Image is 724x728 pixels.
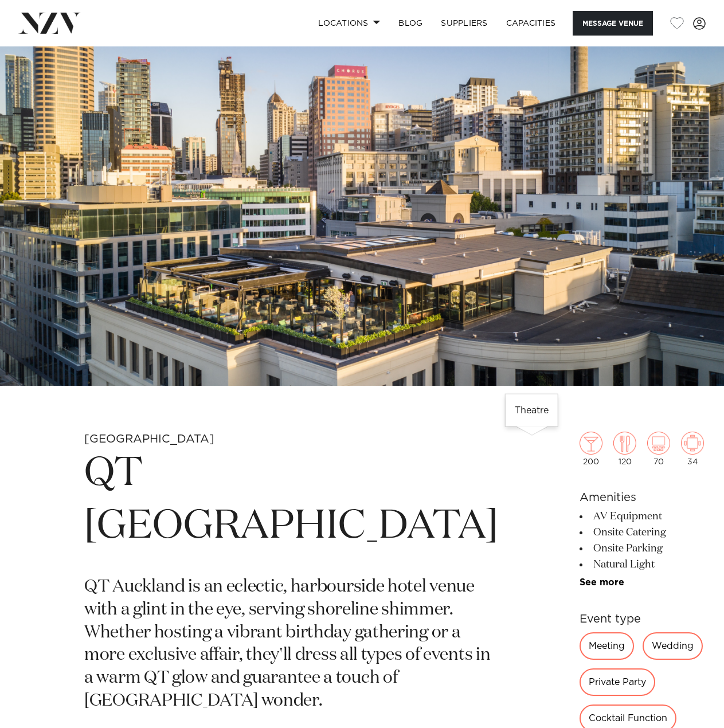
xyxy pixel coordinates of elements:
[613,432,636,455] img: dining.png
[647,432,670,466] div: 70
[580,557,709,573] li: Natural Light
[580,489,709,506] h6: Amenities
[18,13,81,33] img: nzv-logo.png
[643,632,703,660] div: Wedding
[580,508,709,525] li: AV Equipment
[84,576,498,713] p: QT Auckland is an eclectic, harbourside hotel venue with a glint in the eye, serving shoreline sh...
[573,11,653,36] button: Message Venue
[580,541,709,557] li: Onsite Parking
[580,432,602,466] div: 200
[580,525,709,541] li: Onsite Catering
[580,632,634,660] div: Meeting
[309,11,389,36] a: Locations
[580,668,655,696] div: Private Party
[613,432,636,466] div: 120
[580,432,602,455] img: cocktail.png
[681,432,704,466] div: 34
[497,11,565,36] a: Capacities
[580,610,709,628] h6: Event type
[432,11,496,36] a: SUPPLIERS
[647,432,670,455] img: theatre.png
[506,394,558,426] div: Theatre
[389,11,432,36] a: BLOG
[84,433,214,445] small: [GEOGRAPHIC_DATA]
[681,432,704,455] img: meeting.png
[84,448,498,553] h1: QT [GEOGRAPHIC_DATA]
